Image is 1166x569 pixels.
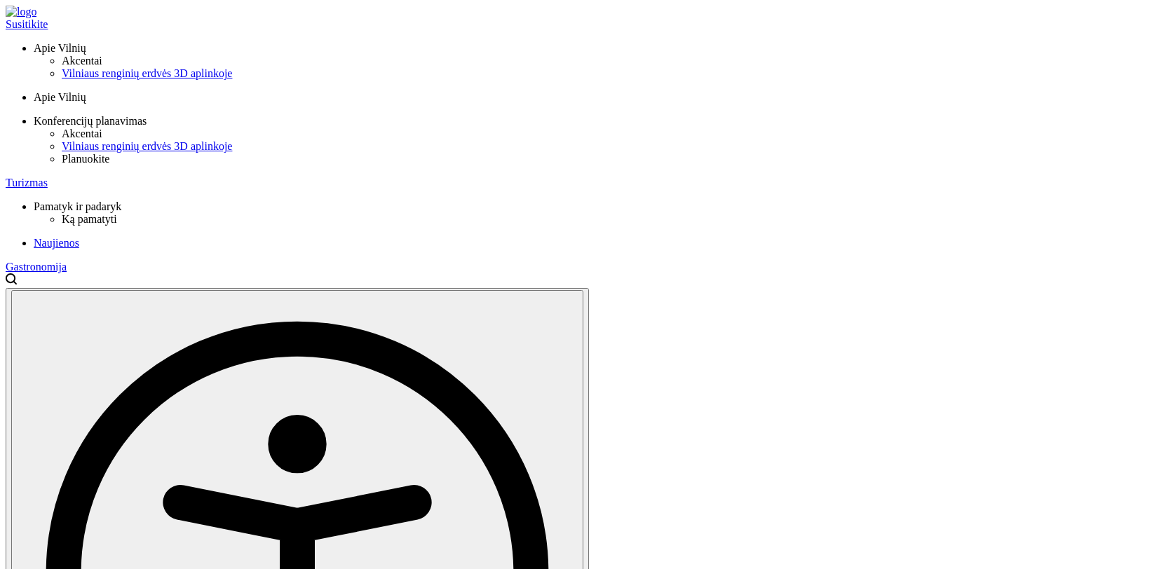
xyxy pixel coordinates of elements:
span: Planuokite [62,153,109,165]
span: Susitikite [6,18,48,30]
span: Gastronomija [6,261,67,273]
span: Ką pamatyti [62,213,117,225]
img: logo [6,6,36,18]
span: Pamatyk ir padaryk [34,200,121,212]
span: Apie Vilnių [34,42,86,54]
span: Apie Vilnių [34,91,86,103]
a: Turizmas [6,177,1160,189]
span: Akcentai [62,128,102,139]
span: Konferencijų planavimas [34,115,147,127]
span: Naujienos [34,237,79,249]
span: Akcentai [62,55,102,67]
a: Gastronomija [6,261,1160,273]
a: Open search modal [6,275,17,287]
a: Vilniaus renginių erdvės 3D aplinkoje [62,140,1160,153]
a: Vilniaus renginių erdvės 3D aplinkoje [62,67,1160,80]
span: Turizmas [6,177,48,188]
a: Naujienos [34,237,1160,249]
span: Vilniaus renginių erdvės 3D aplinkoje [62,140,232,152]
nav: Primary navigation [6,18,1160,273]
a: Susitikite [6,18,1160,31]
span: Vilniaus renginių erdvės 3D aplinkoje [62,67,232,79]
